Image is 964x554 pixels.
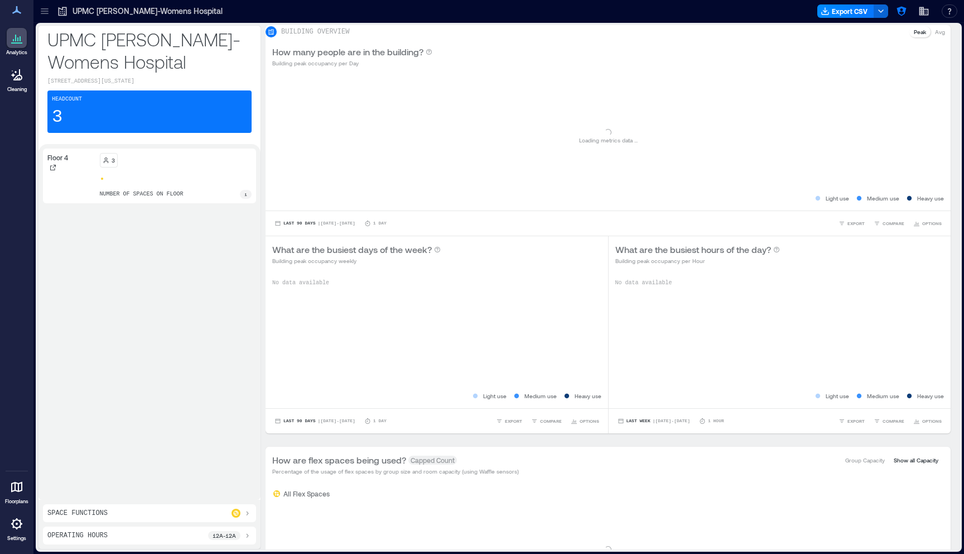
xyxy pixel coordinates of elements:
p: Building peak occupancy per Hour [615,256,780,265]
p: Analytics [6,49,27,56]
button: EXPORT [494,415,524,427]
span: OPTIONS [922,418,942,424]
p: Medium use [867,391,899,400]
p: How many people are in the building? [272,45,423,59]
a: Analytics [3,25,31,59]
p: Floor 4 [47,153,68,162]
p: BUILDING OVERVIEW [281,27,349,36]
p: Loading metrics data ... [579,136,638,145]
p: 1 Day [373,418,387,424]
button: COMPARE [871,218,907,229]
span: COMPARE [540,418,562,424]
p: Light use [826,194,849,203]
button: EXPORT [836,218,867,229]
span: COMPARE [883,220,904,227]
button: Export CSV [817,4,874,18]
p: 1 Day [373,220,387,227]
button: Last 90 Days |[DATE]-[DATE] [272,218,358,229]
p: Space Functions [47,509,108,518]
span: OPTIONS [580,418,599,424]
p: Percentage of the usage of flex spaces by group size and room capacity (using Waffle sensors) [272,467,519,476]
p: Light use [483,391,507,400]
p: Avg [935,27,945,36]
p: 1 [244,191,247,198]
p: No data available [615,279,944,288]
p: 3 [52,106,62,128]
a: Floorplans [2,474,32,508]
p: Building peak occupancy weekly [272,256,441,265]
button: Last Week |[DATE]-[DATE] [615,415,692,427]
span: Capped Count [408,456,457,465]
p: Group Capacity [845,456,885,465]
p: What are the busiest hours of the day? [615,243,771,256]
button: COMPARE [529,415,564,427]
p: Headcount [52,95,82,104]
p: Medium use [524,391,557,400]
button: COMPARE [871,415,907,427]
p: Operating Hours [47,531,108,540]
p: Heavy use [917,391,944,400]
a: Settings [3,510,30,545]
p: Heavy use [917,194,944,203]
span: COMPARE [883,418,904,424]
p: Heavy use [575,391,601,400]
p: Show all Capacity [894,456,938,465]
p: UPMC [PERSON_NAME]-Womens Hospital [47,28,252,73]
p: Settings [7,535,26,542]
p: What are the busiest days of the week? [272,243,432,256]
span: EXPORT [505,418,522,424]
p: 12a - 12a [213,531,236,540]
p: number of spaces on floor [100,190,184,199]
p: 1 Hour [708,418,724,424]
span: OPTIONS [922,220,942,227]
p: [STREET_ADDRESS][US_STATE] [47,77,252,86]
button: EXPORT [836,415,867,427]
p: Floorplans [5,498,28,505]
p: Building peak occupancy per Day [272,59,432,68]
p: Medium use [867,194,899,203]
p: All Flex Spaces [283,489,330,498]
p: UPMC [PERSON_NAME]-Womens Hospital [73,6,223,17]
p: Light use [826,391,849,400]
p: Cleaning [7,86,27,93]
p: 3 [112,156,115,165]
button: OPTIONS [911,415,944,427]
span: EXPORT [847,418,865,424]
button: Last 90 Days |[DATE]-[DATE] [272,415,358,427]
button: OPTIONS [568,415,601,427]
p: How are flex spaces being used? [272,453,406,467]
a: Cleaning [3,61,31,96]
span: EXPORT [847,220,865,227]
p: No data available [272,279,601,288]
button: OPTIONS [911,218,944,229]
p: Peak [914,27,926,36]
